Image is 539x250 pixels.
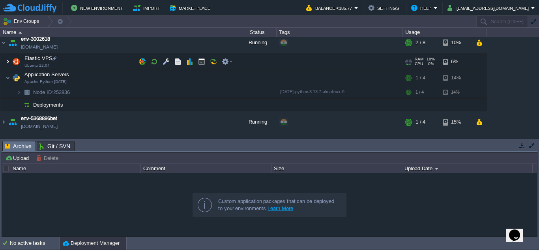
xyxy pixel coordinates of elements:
button: Import [133,3,163,13]
span: 252836 [32,89,71,96]
img: AMDAwAAAACH5BAEAAAAALAAAAAABAAEAAAICRAEAOw== [6,54,10,70]
a: Elastic VPSUbuntu 22.04 [24,55,54,61]
a: env-5368886bet [21,115,57,122]
div: 1 / 4 [415,86,424,98]
img: AMDAwAAAACH5BAEAAAAALAAAAAABAAEAAAICRAEAOw== [7,133,18,154]
div: 2 / 8 [415,32,425,53]
img: AMDAwAAAACH5BAEAAAAALAAAAAABAAEAAAICRAEAOw== [19,32,22,34]
a: Application ServersApache Python [DATE] [24,71,70,77]
span: Apache Python [DATE] [24,79,67,84]
div: 1 / 4 [415,70,425,86]
span: Elastic VPS [24,55,54,62]
img: AMDAwAAAACH5BAEAAAAALAAAAAABAAEAAAICRAEAOw== [11,54,22,70]
img: AMDAwAAAACH5BAEAAAAALAAAAAABAAEAAAICRAEAOw== [21,86,32,98]
div: Name [1,28,237,37]
div: Custom application packages that can be deployed to your environments. [218,198,340,212]
div: Tags [277,28,402,37]
span: Ubuntu 22.04 [24,63,50,68]
span: 10% [427,57,435,62]
img: AMDAwAAAACH5BAEAAAAALAAAAAABAAEAAAICRAEAOw== [17,99,21,111]
img: AMDAwAAAACH5BAEAAAAALAAAAAABAAEAAAICRAEAOw== [0,133,7,154]
div: 10% [443,32,469,53]
button: Help [411,3,434,13]
div: Comment [141,164,271,173]
span: Node ID: [33,89,53,95]
a: Deployments [32,102,64,108]
img: AMDAwAAAACH5BAEAAAAALAAAAAABAAEAAAICRAEAOw== [21,99,32,111]
span: [DATE]-python-3.13.7-almalinux-9 [280,89,344,94]
iframe: chat widget [506,218,531,242]
div: 0 / 14 [415,133,428,154]
a: [DOMAIN_NAME] [21,43,58,51]
button: Upload [5,154,31,162]
a: env-8275916 [21,136,50,144]
span: CPU [415,62,423,66]
img: CloudJiffy [3,3,56,13]
button: Marketplace [170,3,213,13]
div: Running [237,111,277,133]
span: 0% [426,62,434,66]
img: AMDAwAAAACH5BAEAAAAALAAAAAABAAEAAAICRAEAOw== [7,111,18,133]
button: Env Groups [3,16,42,27]
button: Balance ₹185.77 [306,3,354,13]
a: Node ID:252836 [32,89,71,96]
span: Git / SVN [39,141,70,151]
span: Archive [5,141,32,151]
img: AMDAwAAAACH5BAEAAAAALAAAAAABAAEAAAICRAEAOw== [0,32,7,53]
button: Delete [36,154,61,162]
div: Stopped [237,133,277,154]
div: 12% [443,133,469,154]
div: 15% [443,111,469,133]
img: AMDAwAAAACH5BAEAAAAALAAAAAABAAEAAAICRAEAOw== [17,86,21,98]
div: Upload Date [402,164,532,173]
div: Name [11,164,140,173]
a: Learn More [268,205,293,211]
div: Status [238,28,276,37]
div: No active tasks [10,237,59,250]
button: [EMAIL_ADDRESS][DOMAIN_NAME] [447,3,531,13]
button: Settings [368,3,401,13]
img: AMDAwAAAACH5BAEAAAAALAAAAAABAAEAAAICRAEAOw== [6,70,10,86]
div: Running [237,32,277,53]
a: env-3002618 [21,35,50,43]
div: 14% [443,70,469,86]
div: Usage [403,28,487,37]
div: Size [272,164,402,173]
div: 1 / 4 [415,111,425,133]
button: Deployment Manager [63,239,120,247]
span: RAM [415,57,423,62]
img: AMDAwAAAACH5BAEAAAAALAAAAAABAAEAAAICRAEAOw== [7,32,18,53]
img: AMDAwAAAACH5BAEAAAAALAAAAAABAAEAAAICRAEAOw== [0,111,7,133]
button: New Environment [71,3,125,13]
div: 14% [443,86,469,98]
span: Application Servers [24,71,70,78]
a: [DOMAIN_NAME] [21,122,58,130]
img: AMDAwAAAACH5BAEAAAAALAAAAAABAAEAAAICRAEAOw== [11,70,22,86]
div: 6% [443,54,469,70]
